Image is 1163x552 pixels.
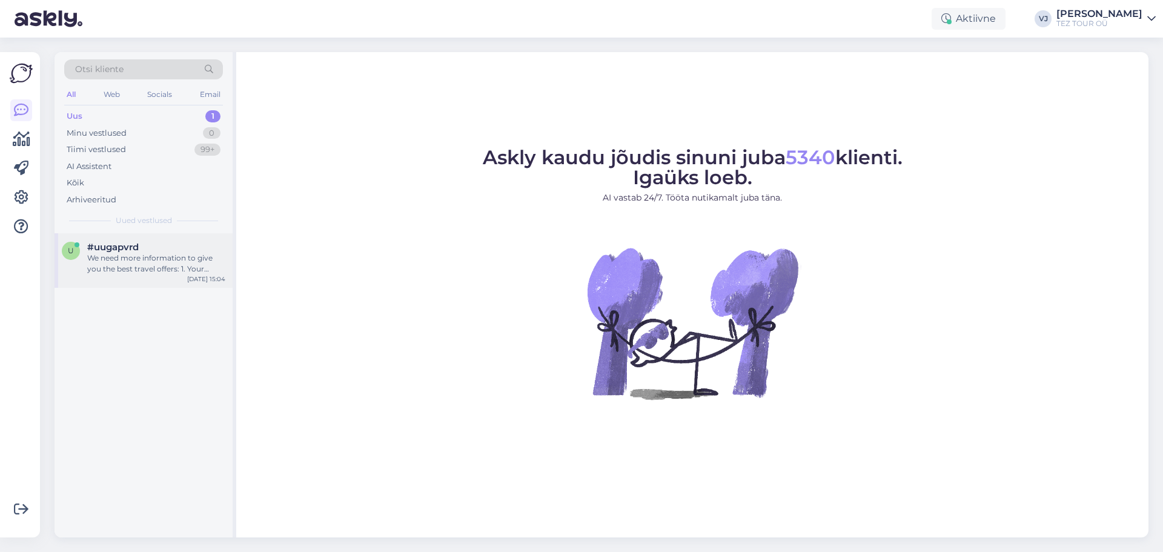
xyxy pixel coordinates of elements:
[116,215,172,226] span: Uued vestlused
[10,62,33,85] img: Askly Logo
[205,110,220,122] div: 1
[483,145,903,189] span: Askly kaudu jõudis sinuni juba klienti. Igaüks loeb.
[67,144,126,156] div: Tiimi vestlused
[583,214,801,432] img: No Chat active
[67,127,127,139] div: Minu vestlused
[197,87,223,102] div: Email
[786,145,835,169] span: 5340
[101,87,122,102] div: Web
[203,127,220,139] div: 0
[75,63,124,76] span: Otsi kliente
[194,144,220,156] div: 99+
[67,110,82,122] div: Uus
[1056,9,1142,19] div: [PERSON_NAME]
[64,87,78,102] div: All
[1056,19,1142,28] div: TEZ TOUR OÜ
[932,8,1006,30] div: Aktiivne
[145,87,174,102] div: Socials
[87,253,225,274] div: We need more information to give you the best travel offers: 1. Your email address for sending th...
[483,191,903,204] p: AI vastab 24/7. Tööta nutikamalt juba täna.
[1056,9,1156,28] a: [PERSON_NAME]TEZ TOUR OÜ
[67,194,116,206] div: Arhiveeritud
[68,246,74,255] span: u
[187,274,225,284] div: [DATE] 15:04
[87,242,139,253] span: #uugapvrd
[67,177,84,189] div: Kõik
[67,161,111,173] div: AI Assistent
[1035,10,1052,27] div: VJ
